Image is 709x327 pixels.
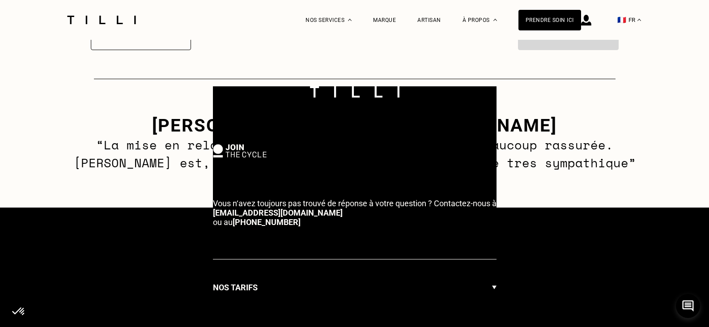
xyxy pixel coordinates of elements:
h3: [PERSON_NAME] - tilliste [PERSON_NAME] [61,115,648,136]
img: logo Tilli [310,86,399,98]
h3: Nos tarifs [213,281,258,294]
img: Menu déroulant [348,19,352,21]
img: icône connexion [581,15,591,25]
a: [PHONE_NUMBER] [233,217,301,227]
img: Logo du service de couturière Tilli [64,16,139,24]
p: “La mise en relation avec une professionnelle m’a beaucoup rassurée. [PERSON_NAME] est, en plus d... [61,136,648,172]
img: logo Join The Cycle [213,144,267,157]
img: Menu déroulant à propos [493,19,497,21]
a: Marque [373,17,396,23]
span: 🇫🇷 [617,16,626,24]
img: menu déroulant [637,19,641,21]
p: ou au [213,199,497,227]
span: Vous n‘avez toujours pas trouvé de réponse à votre question ? Contactez-nous à [213,199,497,208]
a: Artisan [417,17,441,23]
a: [EMAIL_ADDRESS][DOMAIN_NAME] [213,208,343,217]
img: Flèche menu déroulant [492,273,497,302]
a: Prendre soin ici [518,10,581,30]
